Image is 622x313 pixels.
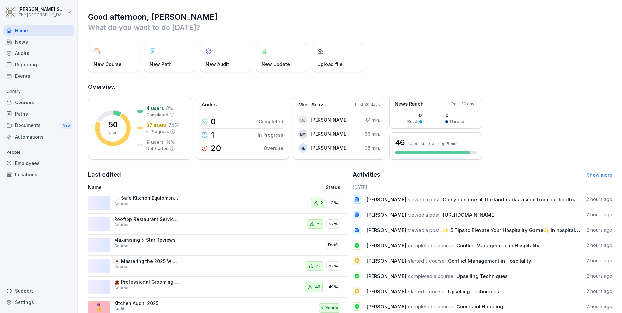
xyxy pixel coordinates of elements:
[3,169,74,180] a: Locations
[3,119,74,131] a: DocumentsNew
[88,170,348,179] h2: Last edited
[366,288,406,294] span: [PERSON_NAME]
[587,273,612,279] p: 2 hours ago
[366,258,406,264] span: [PERSON_NAME]
[328,242,338,248] p: Draft
[114,243,128,249] p: Course
[353,184,613,191] h6: [DATE]
[3,59,74,70] a: Reporting
[107,130,119,136] p: Users
[395,101,424,108] p: News Reach
[329,263,338,269] p: 52%
[587,227,612,233] p: 2 hours ago
[329,221,338,227] p: 67%
[448,288,499,294] span: Upselling Techniques
[395,137,405,148] h3: 46
[443,212,496,218] span: [URL][DOMAIN_NAME]
[88,22,612,33] p: What do you want to do [DATE]?
[3,157,74,169] a: Employees
[146,146,169,152] p: Not Started
[146,112,168,118] p: Completed
[408,273,453,279] span: completed a course
[94,61,122,68] p: New Course
[298,129,307,139] div: EM
[587,303,612,310] p: 2 hours ago
[146,105,164,112] p: 4 users
[114,306,124,312] p: Audit
[114,258,179,264] p: 🍷 Mastering the 2025 Wine List
[3,25,74,36] div: Home
[114,222,128,228] p: Course
[450,119,464,125] p: Unread
[3,108,74,119] a: Paths
[317,221,321,227] p: 21
[298,101,326,109] p: Most Active
[18,13,66,17] p: The [GEOGRAPHIC_DATA]
[18,7,66,12] p: [PERSON_NAME] Savill
[114,285,128,291] p: Course
[88,12,612,22] h1: Good afternoon, [PERSON_NAME]
[408,242,453,249] span: completed a course
[3,147,74,157] p: People
[146,122,167,129] p: 37 users
[311,144,348,151] p: [PERSON_NAME]
[408,197,439,203] span: viewed a post
[114,264,128,270] p: Course
[114,216,179,222] p: Rooftop Restaurant Service Excellence
[258,131,283,138] p: In Progress
[407,112,422,119] p: 0
[587,172,612,178] a: Show more
[408,304,453,310] span: completed a course
[587,242,612,249] p: 2 hours ago
[3,48,74,59] a: Audits
[456,242,540,249] span: Conflict Management in Hospitality
[587,211,612,218] p: 2 hours ago
[3,285,74,296] div: Support
[166,105,173,112] p: 8 %
[114,195,179,201] p: 🍽️ Safe Kitchen Equipment and Practices
[445,112,464,119] p: 0
[114,300,179,306] p: Kitchen Audit: 2025
[298,116,307,125] div: RK
[456,304,503,310] span: Complaint Handling
[316,263,321,269] p: 22
[114,201,128,207] p: Course
[146,129,169,135] p: In Progress
[298,143,307,153] div: RE
[88,82,612,91] h2: Overview
[264,145,283,152] p: Overdue
[3,119,74,131] div: Documents
[3,86,74,97] p: Library
[366,116,380,123] p: 81 min.
[365,130,380,137] p: 66 min.
[3,296,74,308] div: Settings
[328,284,338,290] p: 49%
[3,97,74,108] div: Courses
[408,212,439,218] span: viewed a post
[408,288,445,294] span: started a course
[311,130,348,137] p: [PERSON_NAME]
[61,122,72,129] div: New
[318,61,343,68] p: Upload file
[366,304,406,310] span: [PERSON_NAME]
[259,118,283,125] p: Completed
[452,101,477,107] p: Past 30 days
[587,196,612,203] p: 2 hours ago
[211,118,216,126] p: 0
[366,197,406,203] span: [PERSON_NAME]
[456,273,507,279] span: Upselling Techniques
[355,102,380,108] p: Past 30 days
[114,279,179,285] p: 🏨 Professional Grooming Standards at The [GEOGRAPHIC_DATA]
[331,200,338,206] p: 0%
[320,200,323,206] p: 2
[88,277,348,298] a: 🏨 Professional Grooming Standards at The [GEOGRAPHIC_DATA]Course4649%
[211,131,214,139] p: 1
[408,258,445,264] span: started a course
[448,258,531,264] span: Conflict Management in Hospitality
[88,256,348,277] a: 🍷 Mastering the 2025 Wine ListCourse2252%
[169,122,179,129] p: 74 %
